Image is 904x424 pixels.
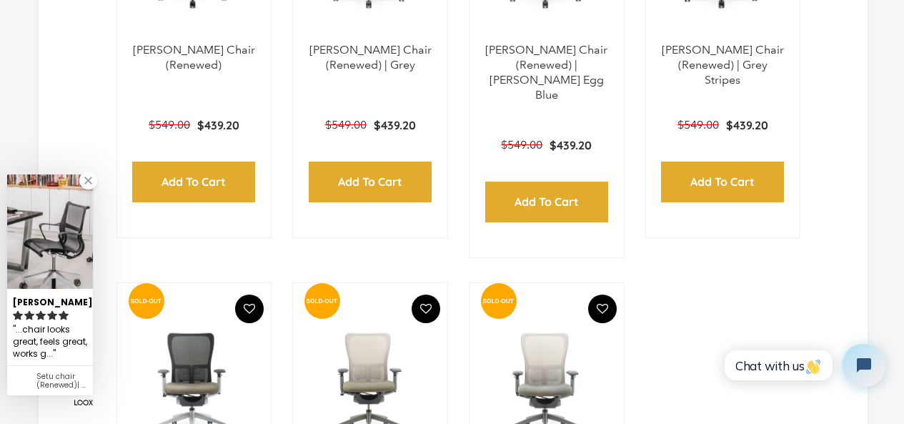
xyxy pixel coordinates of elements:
[662,43,784,87] a: [PERSON_NAME] Chair (Renewed) | Grey Stripes
[197,118,239,132] span: $439.20
[588,295,617,323] button: Add To Wishlist
[713,332,898,399] iframe: Tidio Chat
[132,162,255,202] input: Add to Cart
[13,310,23,320] svg: rating icon full
[13,291,87,309] div: [PERSON_NAME]
[36,310,46,320] svg: rating icon full
[36,373,87,390] div: Setu chair (Renewed)| Blue
[235,295,264,323] button: Add To Wishlist
[501,138,542,152] span: $549.00
[24,310,34,320] svg: rating icon full
[374,118,416,132] span: $439.20
[59,310,69,320] svg: rating icon full
[307,297,338,305] text: SOLD-OUT
[677,118,719,132] span: $549.00
[485,43,607,101] a: [PERSON_NAME] Chair (Renewed) | [PERSON_NAME] Egg Blue
[325,118,367,132] span: $549.00
[130,297,162,305] text: SOLD-OUT
[13,322,87,362] div: ...chair looks great, feels great, works great....
[412,295,440,323] button: Add To Wishlist
[7,174,93,289] img: Esther R. review of Setu chair (Renewed)| Blue
[726,118,768,132] span: $439.20
[550,138,592,152] span: $439.20
[485,182,608,222] input: Add to Cart
[309,43,432,72] a: [PERSON_NAME] Chair (Renewed) | Grey
[133,43,255,72] a: [PERSON_NAME] Chair (Renewed)
[149,118,190,132] span: $549.00
[47,310,57,320] svg: rating icon full
[309,162,432,202] input: Add to Cart
[661,162,784,202] input: Add to Cart
[482,297,514,305] text: SOLD-OUT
